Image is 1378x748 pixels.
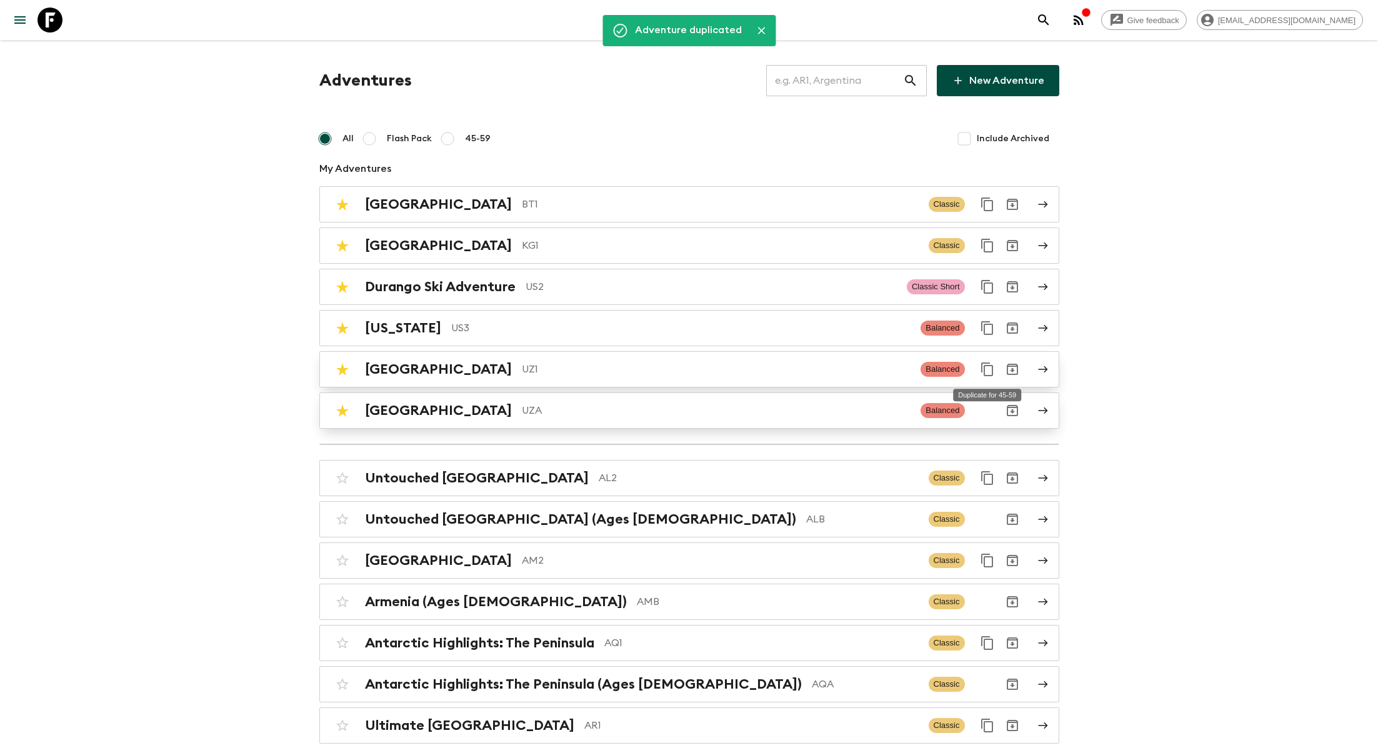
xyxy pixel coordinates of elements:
[522,238,919,253] p: KG1
[387,132,432,145] span: Flash Pack
[451,321,911,336] p: US3
[319,542,1059,579] a: [GEOGRAPHIC_DATA]AM2ClassicDuplicate for 45-59Archive
[1197,10,1363,30] div: [EMAIL_ADDRESS][DOMAIN_NAME]
[1000,589,1025,614] button: Archive
[637,594,919,609] p: AMB
[584,718,919,733] p: AR1
[1000,233,1025,258] button: Archive
[365,196,512,212] h2: [GEOGRAPHIC_DATA]
[599,471,919,486] p: AL2
[604,636,919,651] p: AQ1
[319,161,1059,176] p: My Adventures
[522,553,919,568] p: AM2
[929,677,965,692] span: Classic
[977,132,1049,145] span: Include Archived
[1000,192,1025,217] button: Archive
[319,68,412,93] h1: Adventures
[365,320,441,336] h2: [US_STATE]
[365,361,512,377] h2: [GEOGRAPHIC_DATA]
[975,274,1000,299] button: Duplicate for 45-59
[929,512,965,527] span: Classic
[319,584,1059,620] a: Armenia (Ages [DEMOGRAPHIC_DATA])AMBClassicArchive
[975,713,1000,738] button: Duplicate for 45-59
[1000,507,1025,532] button: Archive
[929,471,965,486] span: Classic
[921,362,964,377] span: Balanced
[365,279,516,295] h2: Durango Ski Adventure
[1000,672,1025,697] button: Archive
[975,316,1000,341] button: Duplicate for 45-59
[465,132,491,145] span: 45-59
[975,466,1000,491] button: Duplicate for 45-59
[522,403,911,418] p: UZA
[7,7,32,32] button: menu
[1000,274,1025,299] button: Archive
[319,227,1059,264] a: [GEOGRAPHIC_DATA]KG1ClassicDuplicate for 45-59Archive
[907,279,965,294] span: Classic Short
[1031,7,1056,32] button: search adventures
[929,636,965,651] span: Classic
[319,707,1059,744] a: Ultimate [GEOGRAPHIC_DATA]AR1ClassicDuplicate for 45-59Archive
[929,718,965,733] span: Classic
[1000,631,1025,656] button: Archive
[319,625,1059,661] a: Antarctic Highlights: The PeninsulaAQ1ClassicDuplicate for 45-59Archive
[365,511,796,527] h2: Untouched [GEOGRAPHIC_DATA] (Ages [DEMOGRAPHIC_DATA])
[319,501,1059,537] a: Untouched [GEOGRAPHIC_DATA] (Ages [DEMOGRAPHIC_DATA])ALBClassicArchive
[752,21,771,40] button: Close
[365,635,594,651] h2: Antarctic Highlights: The Peninsula
[975,357,1000,382] button: Duplicate for 45-59
[365,237,512,254] h2: [GEOGRAPHIC_DATA]
[953,389,1021,401] div: Duplicate for 45-59
[319,351,1059,387] a: [GEOGRAPHIC_DATA]UZ1BalancedDuplicate for 45-59Archive
[1000,713,1025,738] button: Archive
[319,310,1059,346] a: [US_STATE]US3BalancedDuplicate for 45-59Archive
[921,403,964,418] span: Balanced
[342,132,354,145] span: All
[812,677,919,692] p: AQA
[522,197,919,212] p: BT1
[975,631,1000,656] button: Duplicate for 45-59
[929,238,965,253] span: Classic
[1000,316,1025,341] button: Archive
[365,552,512,569] h2: [GEOGRAPHIC_DATA]
[929,197,965,212] span: Classic
[526,279,897,294] p: US2
[806,512,919,527] p: ALB
[319,392,1059,429] a: [GEOGRAPHIC_DATA]UZABalancedArchive
[975,548,1000,573] button: Duplicate for 45-59
[766,63,903,98] input: e.g. AR1, Argentina
[937,65,1059,96] a: New Adventure
[929,594,965,609] span: Classic
[365,717,574,734] h2: Ultimate [GEOGRAPHIC_DATA]
[365,676,802,692] h2: Antarctic Highlights: The Peninsula (Ages [DEMOGRAPHIC_DATA])
[1000,398,1025,423] button: Archive
[319,666,1059,702] a: Antarctic Highlights: The Peninsula (Ages [DEMOGRAPHIC_DATA])AQAClassicArchive
[975,233,1000,258] button: Duplicate for 45-59
[365,594,627,610] h2: Armenia (Ages [DEMOGRAPHIC_DATA])
[921,321,964,336] span: Balanced
[635,19,742,42] div: Adventure duplicated
[1000,548,1025,573] button: Archive
[975,192,1000,217] button: Duplicate for 45-59
[319,269,1059,305] a: Durango Ski AdventureUS2Classic ShortDuplicate for 45-59Archive
[365,402,512,419] h2: [GEOGRAPHIC_DATA]
[1000,466,1025,491] button: Archive
[929,553,965,568] span: Classic
[1211,16,1362,25] span: [EMAIL_ADDRESS][DOMAIN_NAME]
[319,186,1059,222] a: [GEOGRAPHIC_DATA]BT1ClassicDuplicate for 45-59Archive
[522,362,911,377] p: UZ1
[1121,16,1186,25] span: Give feedback
[365,470,589,486] h2: Untouched [GEOGRAPHIC_DATA]
[319,460,1059,496] a: Untouched [GEOGRAPHIC_DATA]AL2ClassicDuplicate for 45-59Archive
[1000,357,1025,382] button: Archive
[1101,10,1187,30] a: Give feedback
